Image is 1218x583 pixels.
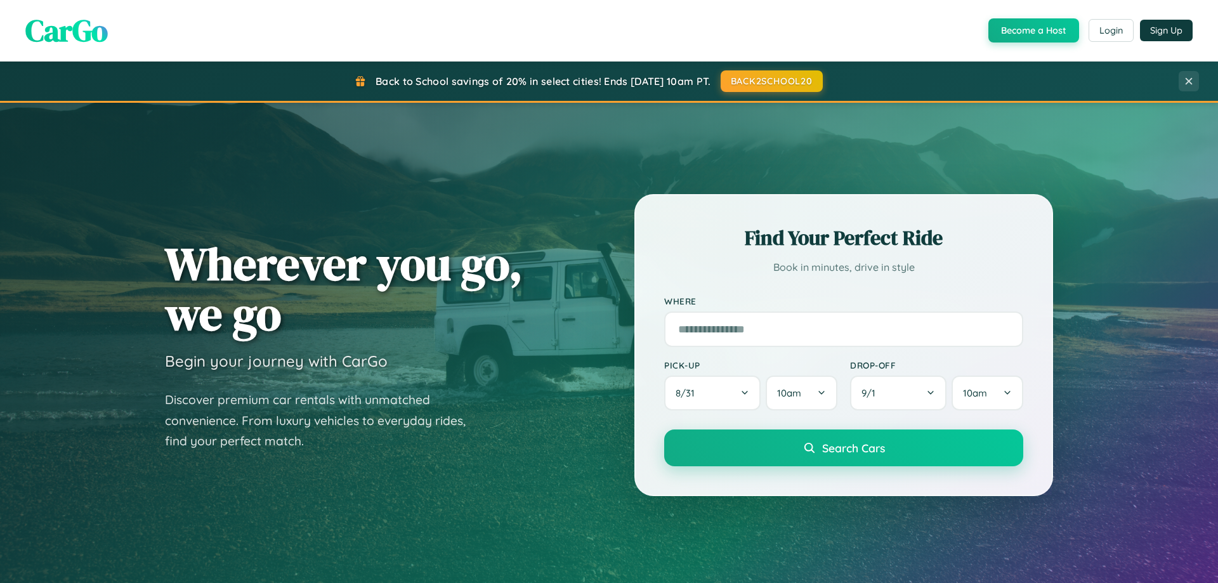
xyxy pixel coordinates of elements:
span: 8 / 31 [676,387,701,399]
label: Pick-up [664,360,837,370]
button: 10am [952,376,1023,410]
span: Back to School savings of 20% in select cities! Ends [DATE] 10am PT. [376,75,710,88]
span: 9 / 1 [861,387,882,399]
span: 10am [963,387,987,399]
h2: Find Your Perfect Ride [664,224,1023,252]
span: Search Cars [822,441,885,455]
span: CarGo [25,10,108,51]
button: Search Cars [664,429,1023,466]
button: 8/31 [664,376,761,410]
button: Become a Host [988,18,1079,43]
p: Book in minutes, drive in style [664,258,1023,277]
button: 10am [766,376,837,410]
h1: Wherever you go, we go [165,239,523,339]
h3: Begin your journey with CarGo [165,351,388,370]
p: Discover premium car rentals with unmatched convenience. From luxury vehicles to everyday rides, ... [165,390,482,452]
label: Drop-off [850,360,1023,370]
button: BACK2SCHOOL20 [721,70,823,92]
button: Login [1089,19,1134,42]
button: Sign Up [1140,20,1193,41]
span: 10am [777,387,801,399]
button: 9/1 [850,376,946,410]
label: Where [664,296,1023,306]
